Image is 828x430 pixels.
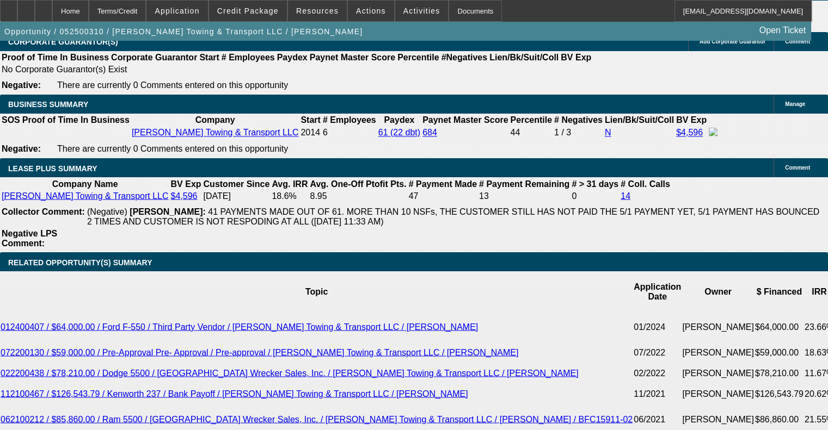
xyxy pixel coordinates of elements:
td: 13 [479,190,570,201]
td: [DATE] [203,190,271,201]
th: Proof of Time In Business [22,115,130,126]
th: SOS [1,115,21,126]
a: 14 [621,191,630,200]
b: Collector Comment: [2,207,85,216]
b: Paynet Master Score [310,53,395,62]
a: [PERSON_NAME] Towing & Transport LLC [132,128,299,137]
td: 8.95 [309,190,407,201]
span: There are currently 0 Comments entered on this opportunity [57,144,288,153]
td: $59,000.00 [755,342,804,363]
a: 684 [422,128,437,137]
span: (Negative) [87,207,127,216]
b: Corporate Guarantor [111,53,197,62]
b: #Negatives [441,53,488,62]
td: 18.6% [271,190,308,201]
b: Negative LPS Comment: [2,228,57,247]
span: Credit Package [217,7,279,15]
button: Actions [348,1,394,21]
a: N [605,128,611,137]
b: Company Name [52,179,118,188]
b: Percentile [510,115,551,124]
b: Paydex [384,115,414,124]
td: 01/2024 [633,311,682,342]
img: facebook-icon.png [709,127,717,136]
b: [PERSON_NAME]: [130,207,206,216]
td: $78,210.00 [755,363,804,383]
b: Lien/Bk/Suit/Coll [605,115,674,124]
span: 6 [323,128,328,137]
b: # Employees [323,115,376,124]
b: # Coll. Calls [621,179,670,188]
a: 072200130 / $59,000.00 / Pre-Approval Pre- Approval / Pre-approval / [PERSON_NAME] Towing & Trans... [1,347,518,357]
td: 2014 [300,127,321,139]
span: 41 PAYMENTS MADE OUT OF 61. MORE THAN 10 NSFs, THE CUSTOMER STILL HAS NOT PAID THE 5/1 PAYMENT YE... [87,207,819,226]
b: Percentile [397,53,439,62]
b: Company [195,115,235,124]
span: Resources [296,7,339,15]
span: Application [155,7,199,15]
span: BUSINESS SUMMARY [8,100,88,109]
span: Comment [785,165,810,171]
td: 47 [408,190,477,201]
th: $ Financed [755,271,804,311]
span: Activities [403,7,440,15]
button: Credit Package [209,1,287,21]
td: 02/2022 [633,363,682,383]
b: Customer Since [204,179,270,188]
button: Activities [395,1,449,21]
b: Lien/Bk/Suit/Coll [489,53,559,62]
a: 61 (22 dbt) [378,128,420,137]
th: Owner [682,271,755,311]
span: Add Corporate Guarantor [700,39,765,45]
a: $4,596 [171,191,198,200]
b: BV Exp [676,115,707,124]
span: Comment [785,39,810,45]
a: 062100212 / $85,860.00 / Ram 5500 / [GEOGRAPHIC_DATA] Wrecker Sales, Inc. / [PERSON_NAME] Towing ... [1,414,633,423]
b: # Negatives [554,115,603,124]
td: No Corporate Guarantor(s) Exist [1,64,596,75]
a: 112100467 / $126,543.79 / Kenworth 237 / Bank Payoff / [PERSON_NAME] Towing & Transport LLC / [PE... [1,389,468,398]
b: Start [300,115,320,124]
td: 0 [571,190,619,201]
b: # Payment Made [409,179,477,188]
b: # > 31 days [572,179,618,188]
span: Actions [356,7,386,15]
b: Negative: [2,144,41,153]
td: 11/2021 [633,383,682,404]
div: 44 [510,128,551,138]
span: RELATED OPPORTUNITY(S) SUMMARY [8,258,152,266]
span: There are currently 0 Comments entered on this opportunity [57,80,288,90]
b: Avg. One-Off Ptofit Pts. [310,179,406,188]
th: Application Date [633,271,682,311]
button: Resources [288,1,347,21]
span: Manage [785,101,805,107]
div: 1 / 3 [554,128,603,138]
th: Proof of Time In Business [1,52,109,63]
b: # Payment Remaining [479,179,569,188]
a: Open Ticket [755,21,810,40]
b: Paynet Master Score [422,115,508,124]
b: Paydex [277,53,308,62]
b: Avg. IRR [272,179,308,188]
b: Start [199,53,219,62]
b: BV Exp [561,53,591,62]
span: LEASE PLUS SUMMARY [8,164,97,172]
a: 022200438 / $78,210.00 / Dodge 5500 / [GEOGRAPHIC_DATA] Wrecker Sales, Inc. / [PERSON_NAME] Towin... [1,368,579,377]
span: Opportunity / 052500310 / [PERSON_NAME] Towing & Transport LLC / [PERSON_NAME] [4,27,363,36]
b: # Employees [222,53,275,62]
b: BV Exp [171,179,201,188]
b: Negative: [2,80,41,90]
td: 07/2022 [633,342,682,363]
td: [PERSON_NAME] [682,363,755,383]
td: [PERSON_NAME] [682,383,755,404]
a: [PERSON_NAME] Towing & Transport LLC [2,191,169,200]
td: [PERSON_NAME] [682,342,755,363]
td: [PERSON_NAME] [682,311,755,342]
td: $126,543.79 [755,383,804,404]
a: $4,596 [676,128,703,137]
button: Application [146,1,207,21]
td: $64,000.00 [755,311,804,342]
a: 012400407 / $64,000.00 / Ford F-550 / Third Party Vendor / [PERSON_NAME] Towing & Transport LLC /... [1,322,478,331]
